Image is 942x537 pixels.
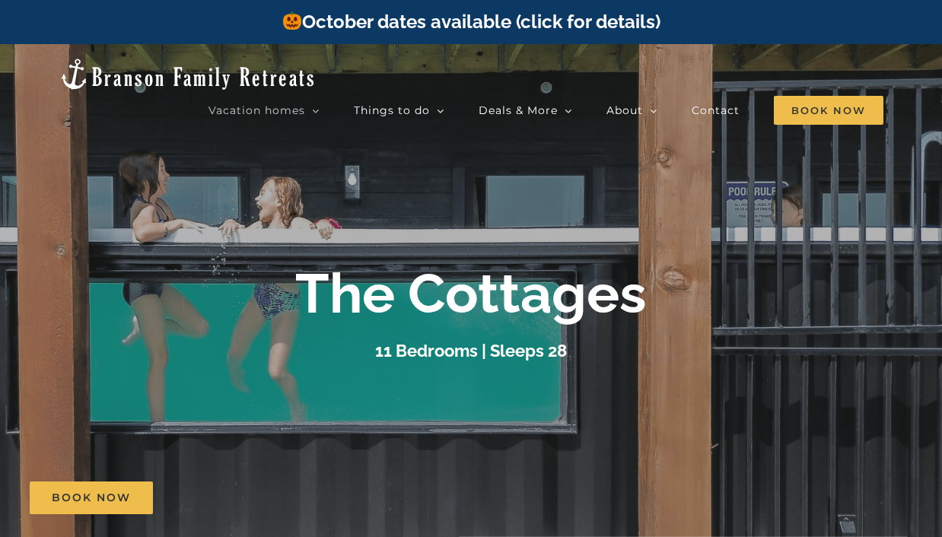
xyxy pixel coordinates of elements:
span: Deals & More [479,105,558,116]
a: Things to do [354,95,444,126]
a: Vacation homes [208,95,320,126]
span: Book Now [774,96,883,125]
a: Deals & More [479,95,572,126]
img: 🎃 [283,11,301,30]
a: Book Now [30,481,153,514]
nav: Main Menu [208,95,883,126]
a: October dates available (click for details) [282,11,660,33]
span: Things to do [354,105,430,116]
img: Branson Family Retreats Logo [59,57,317,91]
a: Contact [692,95,740,126]
span: Vacation homes [208,105,305,116]
b: The Cottages [295,262,647,326]
a: About [606,95,657,126]
span: Book Now [52,491,131,504]
span: Contact [692,105,740,116]
h3: 11 Bedrooms | Sleeps 28 [375,341,567,361]
span: About [606,105,643,116]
